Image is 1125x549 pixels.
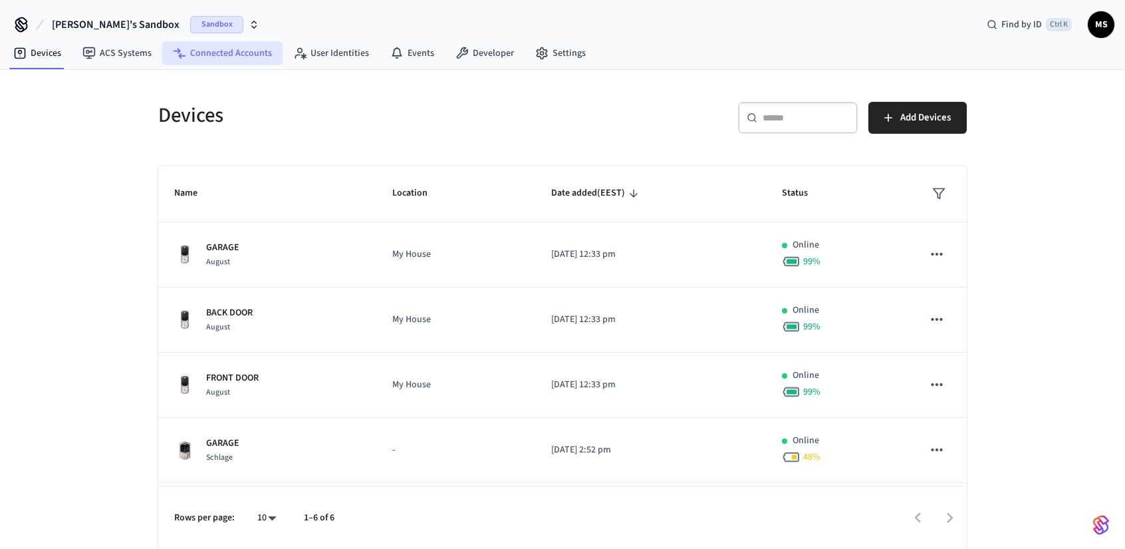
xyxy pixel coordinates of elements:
span: 48 % [803,451,820,464]
a: ACS Systems [72,41,162,65]
img: Yale Assure Touchscreen Wifi Smart Lock, Satin Nickel, Front [174,309,195,331]
span: Name [174,183,215,204]
a: Devices [3,41,72,65]
button: MS [1088,11,1114,38]
span: August [206,321,230,333]
p: [DATE] 12:33 pm [551,313,750,327]
p: My House [392,248,519,262]
img: Yale Assure Touchscreen Wifi Smart Lock, Satin Nickel, Front [174,244,195,266]
p: [DATE] 2:52 pm [551,443,750,457]
img: Yale Assure Touchscreen Wifi Smart Lock, Satin Nickel, Front [174,375,195,396]
p: [DATE] 12:33 pm [551,378,750,392]
img: SeamLogoGradient.69752ec5.svg [1093,514,1109,536]
span: August [206,387,230,398]
img: Schlage Sense Smart Deadbolt with Camelot Trim, Front [174,440,195,461]
p: FRONT DOOR [206,371,259,385]
a: Settings [525,41,596,65]
span: Status [782,183,825,204]
p: My House [392,313,519,327]
a: Events [380,41,445,65]
span: Sandbox [190,16,243,33]
p: GARAGE [206,241,239,255]
span: Ctrl K [1046,18,1072,31]
p: - [392,443,519,457]
span: Schlage [206,452,233,463]
p: Rows per page: [174,511,235,525]
span: 99 % [803,385,820,399]
a: Developer [445,41,525,65]
p: Online [793,434,819,448]
p: Online [793,303,819,317]
p: 1–6 of 6 [304,511,334,525]
button: Add Devices [868,102,967,134]
span: Date added(EEST) [551,183,642,204]
p: [DATE] 12:33 pm [551,248,750,262]
p: Online [793,369,819,383]
p: My House [392,378,519,392]
span: August [206,256,230,268]
div: 10 [251,508,283,528]
span: Find by ID [1001,18,1042,31]
span: Add Devices [900,109,951,126]
span: [PERSON_NAME]'s Sandbox [52,17,180,33]
div: Find by IDCtrl K [976,13,1082,37]
p: Online [793,238,819,252]
span: Location [392,183,445,204]
span: MS [1089,13,1113,37]
p: GARAGE [206,437,239,451]
span: 99 % [803,255,820,268]
a: User Identities [283,41,380,65]
p: BACK DOOR [206,306,253,320]
span: 99 % [803,320,820,333]
a: Connected Accounts [162,41,283,65]
h5: Devices [158,102,555,129]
